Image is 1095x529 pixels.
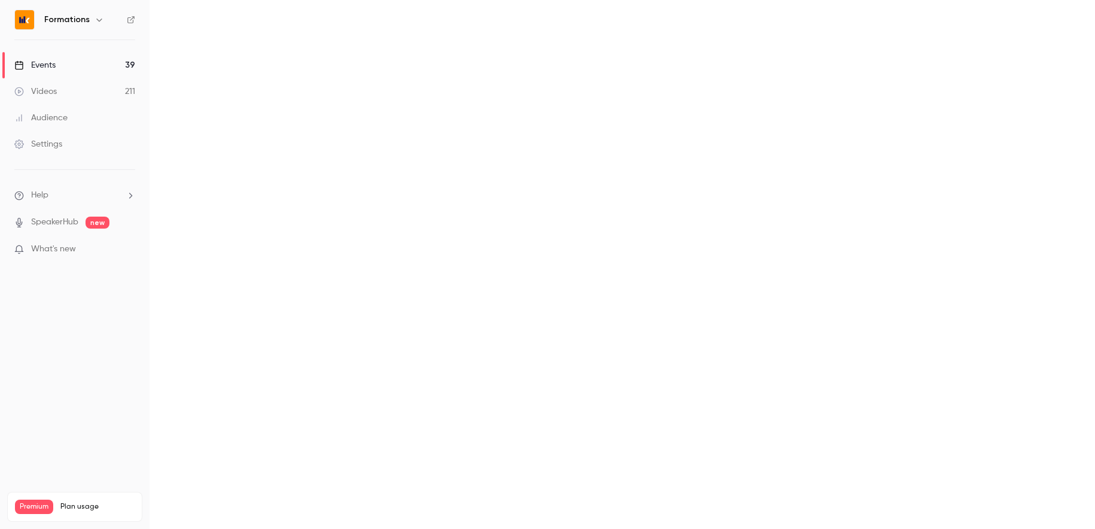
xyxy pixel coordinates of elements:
h6: Formations [44,14,90,26]
div: Events [14,59,56,71]
iframe: Noticeable Trigger [121,244,135,255]
span: What's new [31,243,76,256]
div: Settings [14,138,62,150]
span: Help [31,189,48,202]
img: Formations [15,10,34,29]
li: help-dropdown-opener [14,189,135,202]
div: Videos [14,86,57,98]
div: Audience [14,112,68,124]
span: new [86,217,109,229]
a: SpeakerHub [31,216,78,229]
span: Premium [15,500,53,514]
span: Plan usage [60,502,135,512]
